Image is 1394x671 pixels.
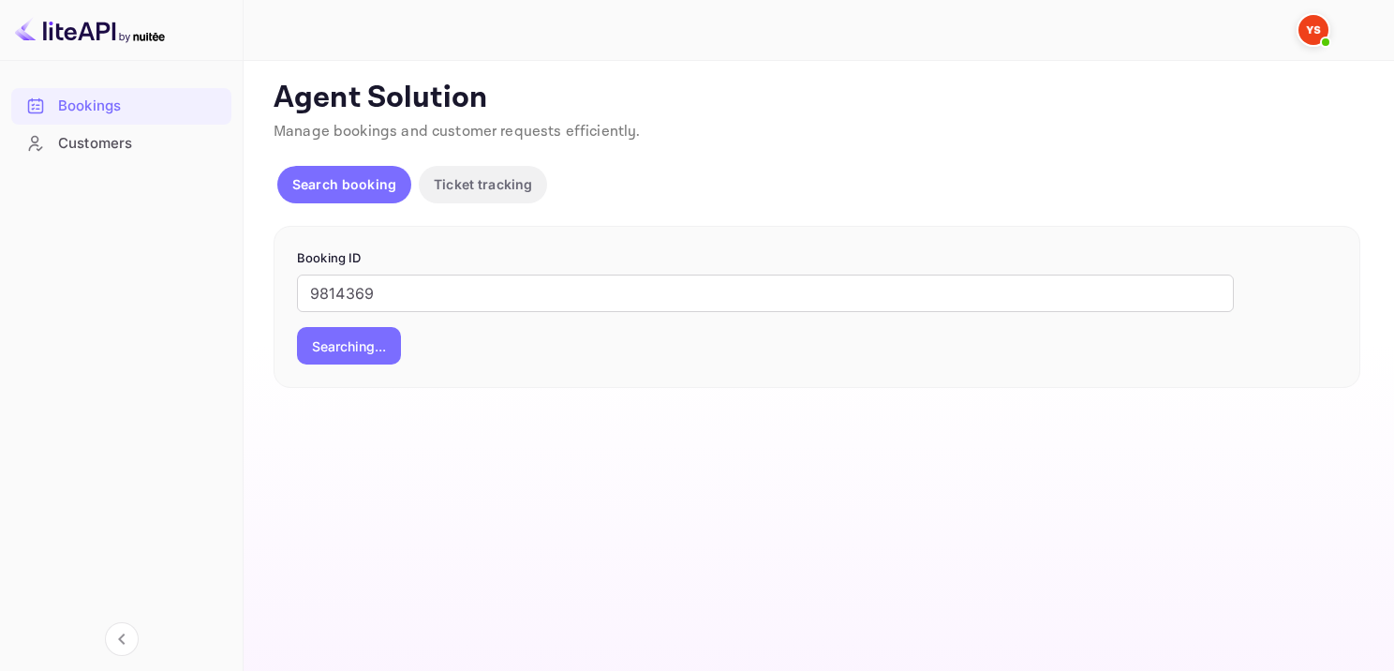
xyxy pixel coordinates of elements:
p: Search booking [292,174,396,194]
button: Searching... [297,327,401,365]
span: Manage bookings and customer requests efficiently. [274,122,641,142]
p: Booking ID [297,249,1337,268]
a: Customers [11,126,231,160]
input: Enter Booking ID (e.g., 63782194) [297,275,1234,312]
img: LiteAPI logo [15,15,165,45]
div: Bookings [58,96,222,117]
div: Customers [11,126,231,162]
p: Ticket tracking [434,174,532,194]
a: Bookings [11,88,231,123]
img: Yandex Support [1298,15,1328,45]
div: Bookings [11,88,231,125]
button: Collapse navigation [105,622,139,656]
div: Customers [58,133,222,155]
p: Agent Solution [274,80,1360,117]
